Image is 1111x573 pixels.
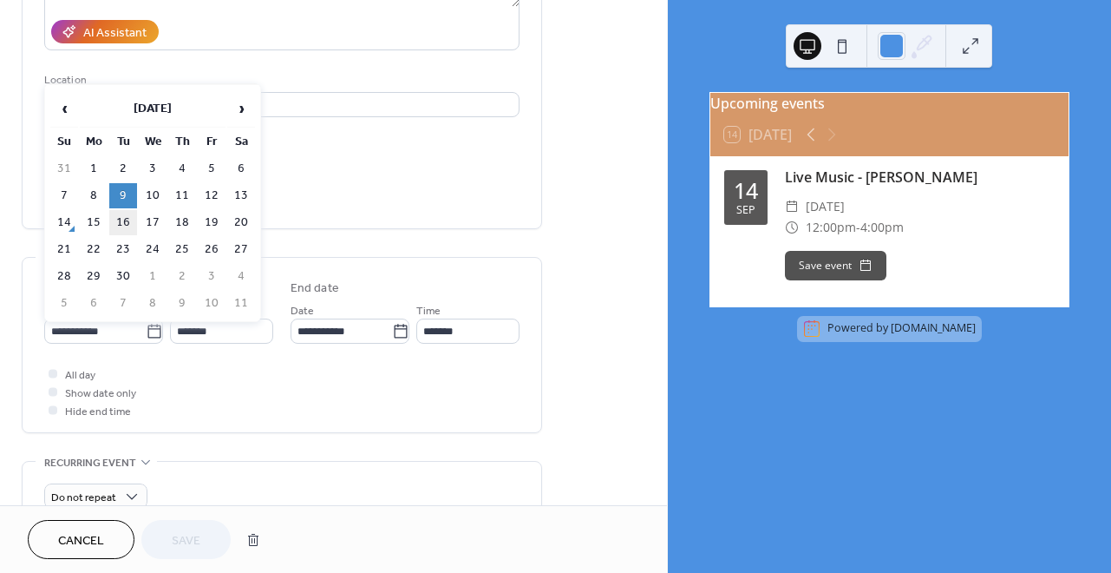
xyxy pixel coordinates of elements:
[198,237,225,262] td: 26
[168,156,196,181] td: 4
[50,183,78,208] td: 7
[785,217,799,238] div: ​
[58,532,104,550] span: Cancel
[227,291,255,316] td: 11
[83,24,147,43] div: AI Assistant
[50,129,78,155] th: Su
[198,156,225,181] td: 5
[416,302,441,320] span: Time
[65,366,95,385] span: All day
[50,264,78,289] td: 28
[50,210,78,235] td: 14
[785,167,1055,188] div: Live Music - [PERSON_NAME]
[80,156,108,181] td: 1
[860,217,904,238] span: 4:00pm
[80,183,108,208] td: 8
[168,129,196,155] th: Th
[198,129,225,155] th: Fr
[227,156,255,181] td: 6
[227,183,255,208] td: 13
[50,237,78,262] td: 21
[785,251,886,280] button: Save event
[109,291,137,316] td: 7
[168,264,196,289] td: 2
[139,156,167,181] td: 3
[291,302,314,320] span: Date
[80,264,108,289] td: 29
[51,91,77,126] span: ‹
[168,291,196,316] td: 9
[827,321,976,336] div: Powered by
[736,205,755,216] div: Sep
[227,264,255,289] td: 4
[227,237,255,262] td: 27
[51,20,159,43] button: AI Assistant
[65,385,136,403] span: Show date only
[856,217,860,238] span: -
[227,129,255,155] th: Sa
[198,210,225,235] td: 19
[139,210,167,235] td: 17
[228,91,254,126] span: ›
[198,291,225,316] td: 10
[806,217,856,238] span: 12:00pm
[139,129,167,155] th: We
[139,291,167,316] td: 8
[109,183,137,208] td: 9
[891,321,976,336] a: [DOMAIN_NAME]
[198,264,225,289] td: 3
[80,237,108,262] td: 22
[28,520,134,559] button: Cancel
[109,237,137,262] td: 23
[51,488,116,508] span: Do not repeat
[44,454,136,472] span: Recurring event
[168,183,196,208] td: 11
[168,237,196,262] td: 25
[80,210,108,235] td: 15
[80,291,108,316] td: 6
[65,403,131,421] span: Hide end time
[168,210,196,235] td: 18
[109,129,137,155] th: Tu
[50,156,78,181] td: 31
[139,264,167,289] td: 1
[109,210,137,235] td: 16
[80,90,225,128] th: [DATE]
[139,237,167,262] td: 24
[710,93,1069,114] div: Upcoming events
[785,196,799,217] div: ​
[139,183,167,208] td: 10
[109,264,137,289] td: 30
[227,210,255,235] td: 20
[80,129,108,155] th: Mo
[44,71,516,89] div: Location
[109,156,137,181] td: 2
[291,280,339,298] div: End date
[806,196,845,217] span: [DATE]
[198,183,225,208] td: 12
[734,180,758,201] div: 14
[50,291,78,316] td: 5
